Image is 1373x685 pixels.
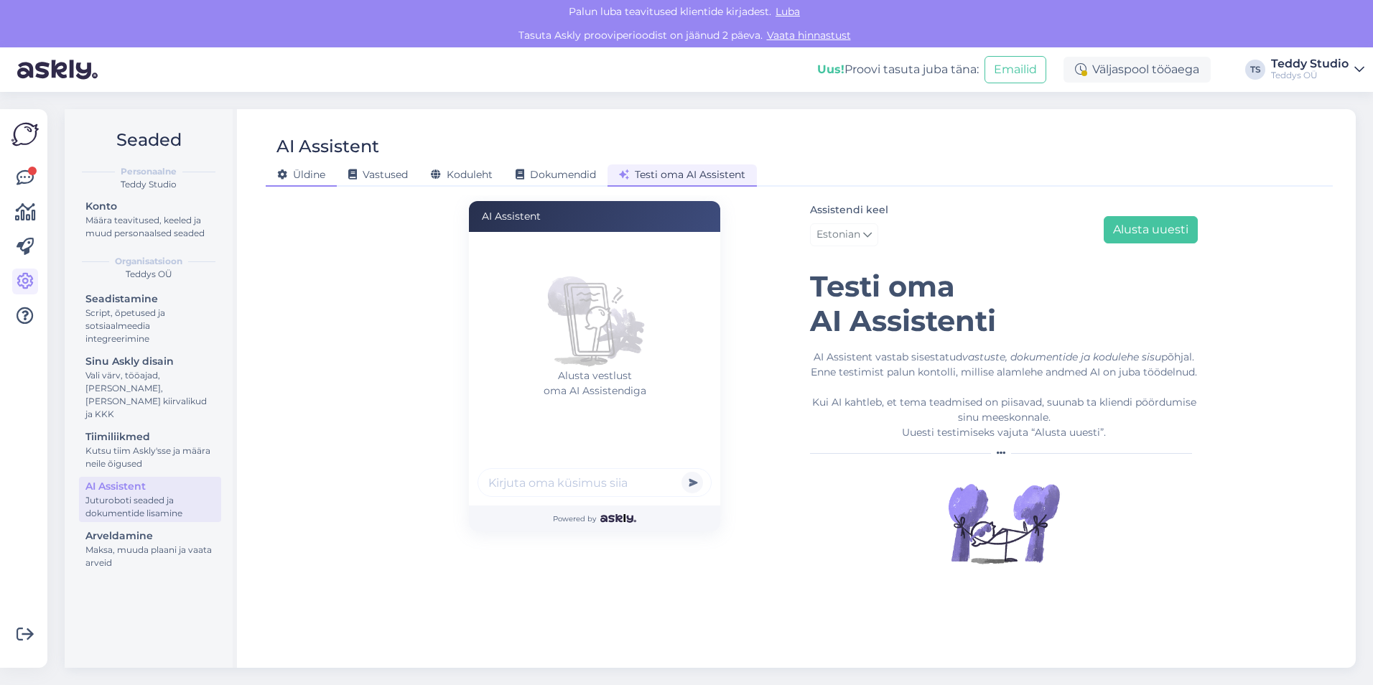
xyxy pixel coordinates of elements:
[85,444,215,470] div: Kutsu tiim Askly'sse ja määra neile õigused
[76,268,221,281] div: Teddys OÜ
[79,289,221,348] a: SeadistamineScript, õpetused ja sotsiaalmeedia integreerimine
[816,227,860,243] span: Estonian
[1271,58,1349,70] div: Teddy Studio
[1245,60,1265,80] div: TS
[85,479,215,494] div: AI Assistent
[771,5,804,18] span: Luba
[478,468,712,497] input: Kirjuta oma küsimus siia
[516,168,596,181] span: Dokumendid
[85,292,215,307] div: Seadistamine
[79,526,221,572] a: ArveldamineMaksa, muuda plaani ja vaata arveid
[85,354,215,369] div: Sinu Askly disain
[1064,57,1211,83] div: Väljaspool tööaega
[79,427,221,472] a: TiimiliikmedKutsu tiim Askly'sse ja määra neile õigused
[478,368,712,399] p: Alusta vestlust oma AI Assistendiga
[85,307,215,345] div: Script, õpetused ja sotsiaalmeedia integreerimine
[85,429,215,444] div: Tiimiliikmed
[810,269,1198,338] h1: Testi oma AI Assistenti
[79,477,221,522] a: AI AssistentJuturoboti seaded ja dokumentide lisamine
[277,168,325,181] span: Üldine
[962,350,1161,363] i: vastuste, dokumentide ja kodulehe sisu
[985,56,1046,83] button: Emailid
[11,121,39,148] img: Askly Logo
[946,466,1061,581] img: Illustration
[76,126,221,154] h2: Seaded
[85,528,215,544] div: Arveldamine
[276,133,379,160] div: AI Assistent
[121,165,177,178] b: Personaalne
[115,255,182,268] b: Organisatsioon
[469,201,720,232] div: AI Assistent
[85,369,215,421] div: Vali värv, tööajad, [PERSON_NAME], [PERSON_NAME] kiirvalikud ja KKK
[85,199,215,214] div: Konto
[85,214,215,240] div: Määra teavitused, keeled ja muud personaalsed seaded
[1271,70,1349,81] div: Teddys OÜ
[85,544,215,569] div: Maksa, muuda plaani ja vaata arveid
[810,350,1198,440] div: AI Assistent vastab sisestatud põhjal. Enne testimist palun kontolli, millise alamlehe andmed AI ...
[553,513,636,524] span: Powered by
[763,29,855,42] a: Vaata hinnastust
[76,178,221,191] div: Teddy Studio
[810,202,888,218] label: Assistendi keel
[79,352,221,423] a: Sinu Askly disainVali värv, tööajad, [PERSON_NAME], [PERSON_NAME] kiirvalikud ja KKK
[431,168,493,181] span: Koduleht
[79,197,221,242] a: KontoMäära teavitused, keeled ja muud personaalsed seaded
[537,253,652,368] img: No chats
[1271,58,1364,81] a: Teddy StudioTeddys OÜ
[817,62,844,76] b: Uus!
[348,168,408,181] span: Vastused
[619,168,745,181] span: Testi oma AI Assistent
[85,494,215,520] div: Juturoboti seaded ja dokumentide lisamine
[817,61,979,78] div: Proovi tasuta juba täna:
[1104,216,1198,243] button: Alusta uuesti
[600,514,636,523] img: Askly
[810,223,878,246] a: Estonian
